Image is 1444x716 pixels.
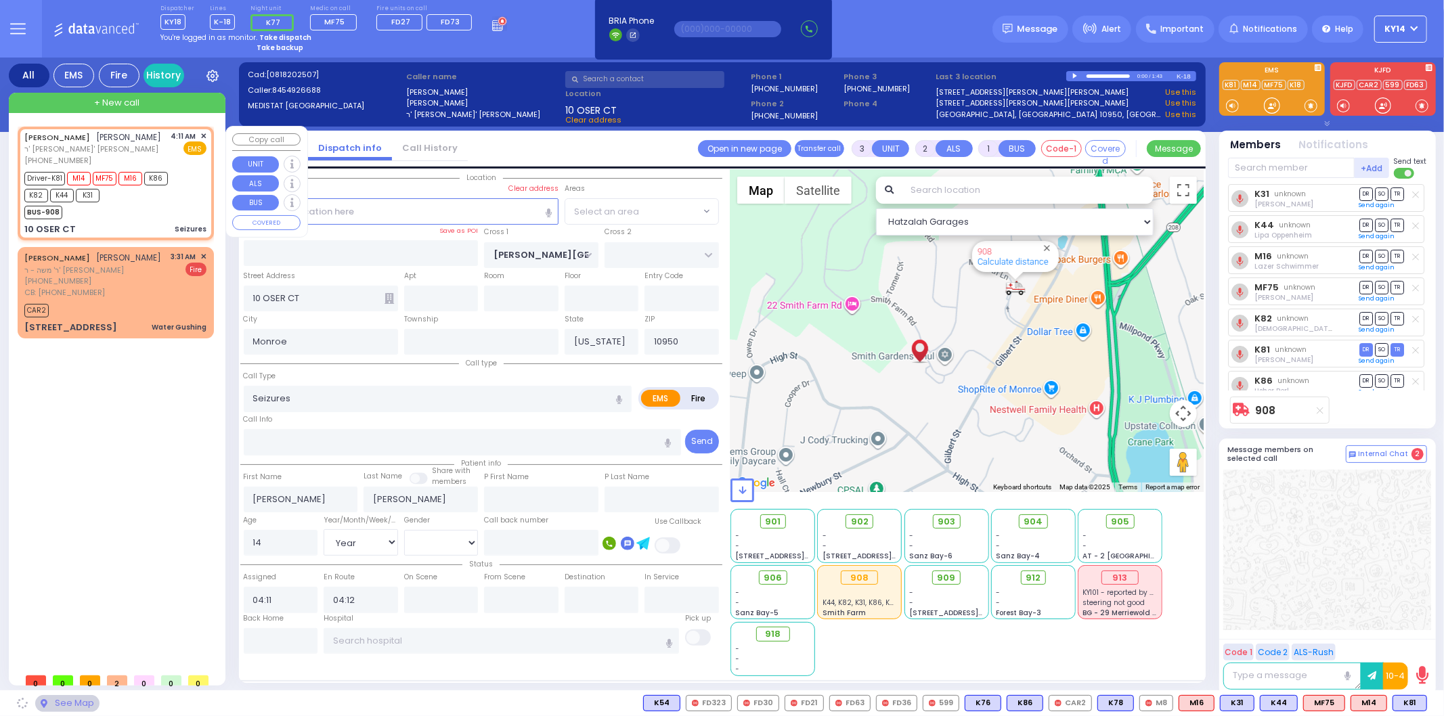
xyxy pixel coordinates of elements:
[404,314,438,325] label: Township
[404,572,437,583] label: On Scene
[484,572,525,583] label: From Scene
[1292,644,1336,661] button: ALS-Rush
[1277,251,1309,261] span: unknown
[24,206,62,219] span: BUS-908
[908,325,932,365] div: JOEL FRIEDMAN
[1279,220,1311,230] span: unknown
[644,271,683,282] label: Entry Code
[1170,177,1197,204] button: Toggle fullscreen view
[232,195,279,211] button: BUS
[1375,250,1388,263] span: SO
[1359,326,1395,334] a: Send again
[644,314,655,325] label: ZIP
[24,304,49,317] span: CAR2
[1394,166,1416,180] label: Turn off text
[1083,598,1145,608] span: steering not good
[1359,449,1409,459] span: Internal Chat
[1359,374,1373,387] span: DR
[1391,187,1404,200] span: TR
[1254,282,1279,292] a: MF75
[266,17,280,28] span: K77
[259,32,311,43] strong: Take dispatch
[160,5,194,13] label: Dispatcher
[24,275,91,286] span: [PHONE_NUMBER]
[1393,695,1427,711] div: BLS
[1391,374,1404,387] span: TR
[929,700,936,707] img: red-radio-icon.svg
[1083,551,1183,561] span: AT - 2 [GEOGRAPHIC_DATA]
[1375,343,1388,356] span: SO
[161,675,181,686] span: 0
[93,172,116,185] span: MF75
[965,695,1001,711] div: BLS
[1147,140,1201,157] button: Message
[936,109,1161,120] a: [GEOGRAPHIC_DATA], [GEOGRAPHIC_DATA] 10950, [GEOGRAPHIC_DATA]
[1145,700,1152,707] img: red-radio-icon.svg
[24,132,90,143] a: [PERSON_NAME]
[736,531,740,541] span: -
[1391,312,1404,325] span: TR
[609,15,655,27] span: BRIA Phone
[1026,571,1041,585] span: 912
[1412,448,1424,460] span: 2
[1284,282,1315,292] span: unknown
[200,131,206,142] span: ✕
[1097,695,1134,711] div: BLS
[1170,449,1197,476] button: Drag Pegman onto the map to open Street View
[1254,323,1395,334] span: Shia Grunhut
[244,271,296,282] label: Street Address
[404,515,430,526] label: Gender
[736,598,740,608] span: -
[24,321,117,334] div: [STREET_ADDRESS]
[1359,263,1395,271] a: Send again
[736,541,740,551] span: -
[823,598,949,608] span: K44, K82, K31, K86, K81, M16, M14, MF75
[76,189,100,202] span: K31
[605,472,649,483] label: P Last Name
[641,390,680,407] label: EMS
[94,96,139,110] span: + New call
[999,140,1036,157] button: BUS
[1254,313,1272,323] a: K82
[385,293,394,304] span: Other building occupants
[1404,80,1427,90] a: FD63
[574,205,639,219] span: Select an area
[462,559,500,569] span: Status
[1179,695,1215,711] div: ALS
[324,628,679,654] input: Search hospital
[996,541,1000,551] span: -
[996,587,1000,598] span: -
[644,572,679,583] label: In Service
[1083,531,1087,541] span: -
[244,572,277,583] label: Assigned
[751,110,818,120] label: [PHONE_NUMBER]
[107,675,127,686] span: 2
[308,141,392,154] a: Dispatch info
[1220,695,1254,711] div: BLS
[1223,80,1240,90] a: K81
[565,183,585,194] label: Areas
[484,472,529,483] label: P First Name
[160,32,257,43] span: You're logged in as monitor.
[248,69,402,81] label: Cad:
[1375,281,1388,294] span: SO
[1243,23,1297,35] span: Notifications
[737,177,785,204] button: Show street map
[257,43,303,53] strong: Take backup
[244,314,258,325] label: City
[685,613,711,624] label: Pick up
[1083,541,1087,551] span: -
[1346,445,1427,463] button: Internal Chat 2
[1165,97,1196,109] a: Use this
[248,85,402,96] label: Caller:
[1177,71,1196,81] div: K-18
[324,572,355,583] label: En Route
[823,541,827,551] span: -
[24,223,76,236] div: 10 OSER CT
[1228,445,1346,463] h5: Message members on selected call
[53,675,73,686] span: 0
[872,140,909,157] button: UNIT
[80,675,100,686] span: 0
[1101,23,1121,35] span: Alert
[1330,67,1436,76] label: KJFD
